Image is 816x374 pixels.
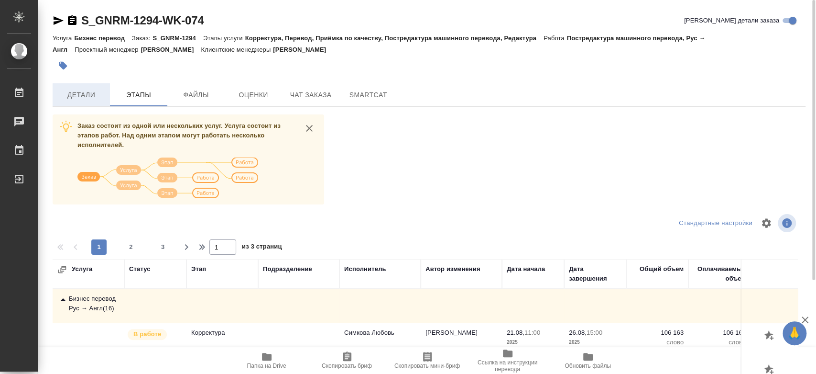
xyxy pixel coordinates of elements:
p: 21.08, [507,329,524,336]
span: Детали [58,89,104,101]
p: Работа [544,34,567,42]
span: Скопировать бриф [322,363,372,369]
div: Дата начала [507,264,545,274]
p: 106 163 [631,328,684,338]
span: Скопировать мини-бриф [394,363,460,369]
button: Скопировать ссылку [66,15,78,26]
div: Исполнитель [344,264,386,274]
div: Этап [191,264,206,274]
button: 🙏 [783,321,806,345]
p: 11:00 [524,329,540,336]
p: [PERSON_NAME] [273,46,333,53]
span: Обновить файлы [565,363,611,369]
div: Бизнес перевод Рус → Англ ( 16 ) [57,294,120,313]
p: Корректура [191,328,253,338]
button: Обновить файлы [548,347,628,374]
p: 15:00 [587,329,602,336]
button: Скопировать мини-бриф [387,347,468,374]
p: Клиентские менеджеры [201,46,273,53]
span: Оценки [230,89,276,101]
p: Этапы услуги [203,34,245,42]
p: [PERSON_NAME] [141,46,201,53]
p: 26.08, [569,329,587,336]
div: Автор изменения [425,264,480,274]
div: split button [676,216,755,231]
div: Подразделение [263,264,312,274]
span: Посмотреть информацию [778,214,798,232]
span: Заказ состоит из одной или нескольких услуг. Услуга состоит из этапов работ. Над одним этапом мог... [77,122,281,148]
div: Оплачиваемый объем [693,264,746,283]
button: 3 [155,239,171,255]
p: 2025 [507,338,559,347]
button: 2 [123,239,139,255]
span: 3 [155,242,171,252]
button: Скопировать бриф [307,347,387,374]
p: слово [693,338,746,347]
span: Файлы [173,89,219,101]
div: Общий объем [640,264,684,274]
p: Корректура, Перевод, Приёмка по качеству, Постредактура машинного перевода, Редактура [245,34,544,42]
td: Симкова Любовь [339,323,421,357]
button: Развернуть [57,265,67,274]
span: из 3 страниц [242,241,282,255]
div: Услуга [57,264,153,274]
p: 2025 [569,338,621,347]
span: SmartCat [345,89,391,101]
span: Ссылка на инструкции перевода [473,359,542,373]
span: Этапы [116,89,162,101]
span: Папка на Drive [247,363,286,369]
p: Заказ: [132,34,152,42]
button: Добавить тэг [53,55,74,76]
p: S_GNRM-1294 [152,34,203,42]
div: Дата завершения [569,264,621,283]
td: [PERSON_NAME] [421,323,502,357]
span: 2 [123,242,139,252]
span: [PERSON_NAME] детали заказа [684,16,779,25]
p: Услуга [53,34,74,42]
p: Проектный менеджер [75,46,141,53]
span: Настроить таблицу [755,212,778,235]
div: Статус [129,264,151,274]
p: слово [631,338,684,347]
button: close [302,121,316,136]
p: 106 163 [693,328,746,338]
p: Бизнес перевод [74,34,132,42]
p: В работе [133,329,161,339]
a: S_GNRM-1294-WK-074 [81,14,204,27]
button: Ссылка на инструкции перевода [468,347,548,374]
button: Папка на Drive [227,347,307,374]
span: 🙏 [786,323,803,343]
span: Чат заказа [288,89,334,101]
button: Скопировать ссылку для ЯМессенджера [53,15,64,26]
